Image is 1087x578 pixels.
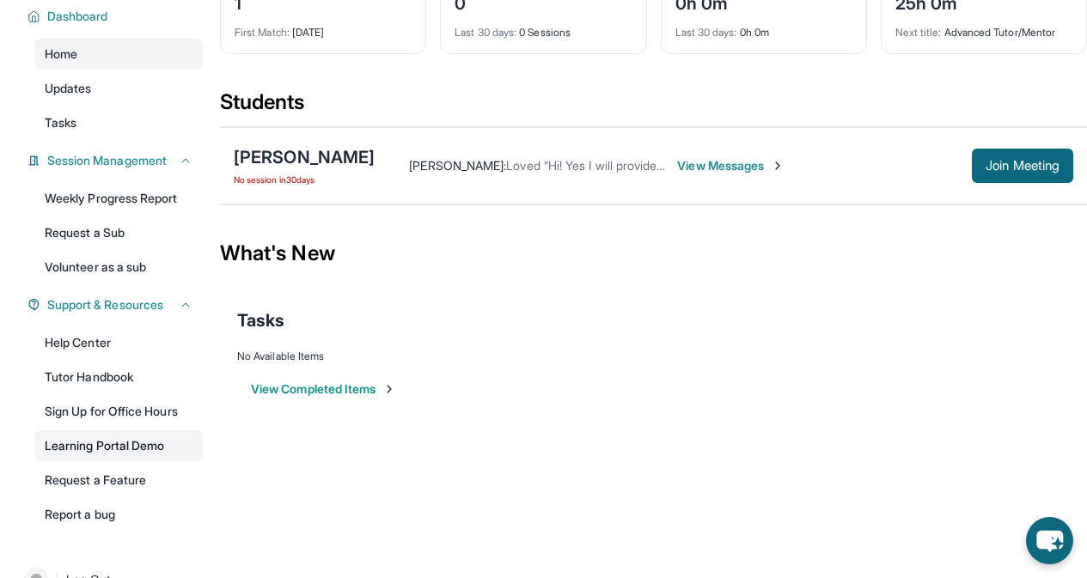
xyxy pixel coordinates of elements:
a: Report a bug [34,499,203,530]
span: Next title : [895,26,942,39]
button: Session Management [40,152,192,169]
span: Home [45,46,77,63]
span: View Messages [677,157,785,174]
span: Last 30 days : [455,26,516,39]
div: [PERSON_NAME] [234,145,375,169]
div: Students [220,88,1087,126]
div: Advanced Tutor/Mentor [895,15,1072,40]
img: Chevron-Right [771,159,785,173]
span: Support & Resources [47,296,163,313]
div: 0h 0m [675,15,852,40]
button: Join Meeting [972,149,1073,183]
a: Tasks [34,107,203,138]
a: Request a Feature [34,465,203,496]
button: chat-button [1026,517,1073,564]
button: Support & Resources [40,296,192,313]
a: Sign Up for Office Hours [34,396,203,427]
span: Tasks [237,308,284,332]
span: [PERSON_NAME] : [409,158,506,173]
span: Join Meeting [986,161,1060,171]
span: Dashboard [47,8,108,25]
span: Updates [45,80,92,97]
a: Home [34,39,203,70]
a: Learning Portal Demo [34,430,203,461]
div: [DATE] [235,15,412,40]
span: Tasks [45,114,76,131]
button: View Completed Items [251,380,396,398]
a: Weekly Progress Report [34,183,203,214]
button: Dashboard [40,8,192,25]
span: Last 30 days : [675,26,737,39]
a: Tutor Handbook [34,362,203,392]
a: Request a Sub [34,217,203,248]
span: No session in 30 days [234,173,375,186]
div: No Available Items [237,350,1070,363]
a: Volunteer as a sub [34,252,203,283]
a: Help Center [34,327,203,358]
div: 0 Sessions [455,15,632,40]
span: Loved “Hi! Yes I will provide you with more information about the meeting in the evening when I g... [506,158,1085,173]
a: Updates [34,73,203,104]
span: Session Management [47,152,167,169]
span: First Match : [235,26,290,39]
div: What's New [220,216,1087,291]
